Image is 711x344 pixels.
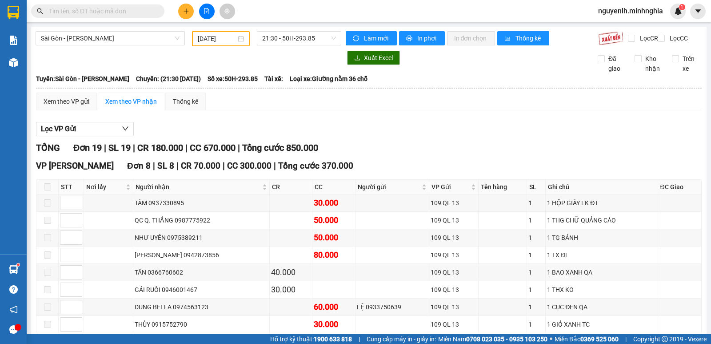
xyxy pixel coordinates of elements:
[679,54,702,73] span: Trên xe
[690,4,706,19] button: caret-down
[220,4,235,19] button: aim
[429,212,479,229] td: 109 QL 13
[694,7,702,15] span: caret-down
[547,233,656,243] div: 1 TG BÁNH
[406,35,414,42] span: printer
[479,180,527,194] th: Tên hàng
[312,180,355,194] th: CC
[136,182,260,192] span: Người nhận
[104,142,106,153] span: |
[636,33,659,43] span: Lọc CR
[198,34,236,44] input: 14/10/2025
[547,285,656,295] div: 1 THX KO
[679,4,685,10] sup: 1
[429,264,479,281] td: 109 QL 13
[290,74,367,84] span: Loại xe: Giường nằm 36 chỗ
[223,161,225,171] span: |
[466,336,547,343] strong: 0708 023 035 - 0935 103 250
[357,302,428,312] div: LỆ 0933750639
[547,250,656,260] div: 1 TX ĐL
[642,54,665,73] span: Kho nhận
[528,320,544,329] div: 1
[605,54,628,73] span: Đã giao
[173,97,198,106] div: Thống kê
[528,198,544,208] div: 1
[364,53,393,63] span: Xuất Excel
[135,285,268,295] div: GÁI RUỒI 0946001467
[224,8,230,14] span: aim
[314,231,354,244] div: 50.000
[504,35,512,42] span: bar-chart
[185,142,188,153] span: |
[9,325,18,334] span: message
[135,215,268,225] div: QC Q. THẮNG 0987775922
[133,142,135,153] span: |
[429,316,479,333] td: 109 QL 13
[183,8,189,14] span: plus
[547,320,656,329] div: 1 GIỎ XANH TC
[347,51,400,65] button: downloadXuất Excel
[135,250,268,260] div: [PERSON_NAME] 0942873856
[135,267,268,277] div: TÂN 0366760602
[135,320,268,329] div: THỦY 0915752790
[9,58,18,67] img: warehouse-icon
[278,161,353,171] span: Tổng cước 370.000
[135,233,268,243] div: NHƯ UYÊN 0975389211
[547,215,656,225] div: 1 THG CHỮ QUẢNG CÁO
[528,215,544,225] div: 1
[271,266,311,279] div: 40.000
[271,283,311,296] div: 30.000
[314,336,352,343] strong: 1900 633 818
[431,302,477,312] div: 109 QL 13
[528,302,544,312] div: 1
[181,161,220,171] span: CR 70.000
[431,320,477,329] div: 109 QL 13
[429,299,479,316] td: 109 QL 13
[447,31,495,45] button: In đơn chọn
[546,180,658,194] th: Ghi chú
[550,337,552,341] span: ⚪️
[429,229,479,247] td: 109 QL 13
[354,55,360,62] span: download
[367,334,436,344] span: Cung cấp máy in - giấy in:
[528,285,544,295] div: 1
[598,31,623,45] img: 9k=
[157,161,174,171] span: SL 8
[9,305,18,314] span: notification
[528,233,544,243] div: 1
[555,334,619,344] span: Miền Bắc
[314,318,354,331] div: 30.000
[438,334,547,344] span: Miền Nam
[429,281,479,299] td: 109 QL 13
[190,142,236,153] span: CC 670.000
[270,180,313,194] th: CR
[674,7,682,15] img: icon-new-feature
[429,247,479,264] td: 109 QL 13
[417,33,438,43] span: In phơi
[9,285,18,294] span: question-circle
[135,302,268,312] div: DUNG BELLA 0974563123
[59,180,84,194] th: STT
[122,125,129,132] span: down
[680,4,683,10] span: 1
[399,31,445,45] button: printerIn phơi
[227,161,272,171] span: CC 300.000
[431,250,477,260] div: 109 QL 13
[37,8,43,14] span: search
[314,197,354,209] div: 30.000
[580,336,619,343] strong: 0369 525 060
[204,8,210,14] span: file-add
[666,33,689,43] span: Lọc CC
[429,194,479,212] td: 109 QL 13
[135,198,268,208] div: TÂM 0937330895
[528,267,544,277] div: 1
[73,142,102,153] span: Đơn 19
[136,74,201,84] span: Chuyến: (21:30 [DATE])
[137,142,183,153] span: CR 180.000
[353,35,360,42] span: sync
[431,198,477,208] div: 109 QL 13
[497,31,549,45] button: bar-chartThống kê
[346,31,397,45] button: syncLàm mới
[358,182,420,192] span: Người gửi
[314,301,354,313] div: 60.000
